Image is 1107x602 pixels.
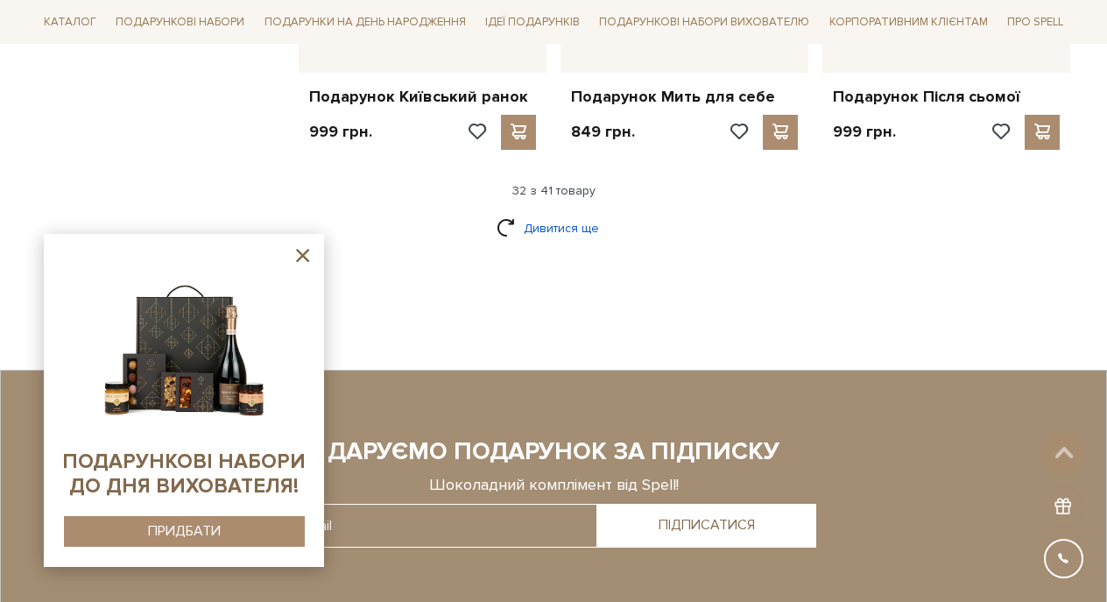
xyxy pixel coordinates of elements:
p: 999 грн. [309,122,372,142]
a: Подарунок Після сьомої [833,87,1060,107]
a: Подарункові набори [109,9,251,36]
a: Каталог [37,9,103,36]
a: Дивитися ще [497,213,610,244]
p: 999 грн. [833,122,896,142]
a: Ідеї подарунків [478,9,587,36]
a: Подарунки на День народження [257,9,473,36]
p: 849 грн. [571,122,635,142]
a: Подарункові набори вихователю [592,7,816,37]
a: Подарунок Мить для себе [571,87,798,107]
div: 32 з 41 товару [30,183,1077,199]
a: Корпоративним клієнтам [822,7,995,37]
a: Про Spell [1000,9,1070,36]
a: Подарунок Київський ранок [309,87,536,107]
